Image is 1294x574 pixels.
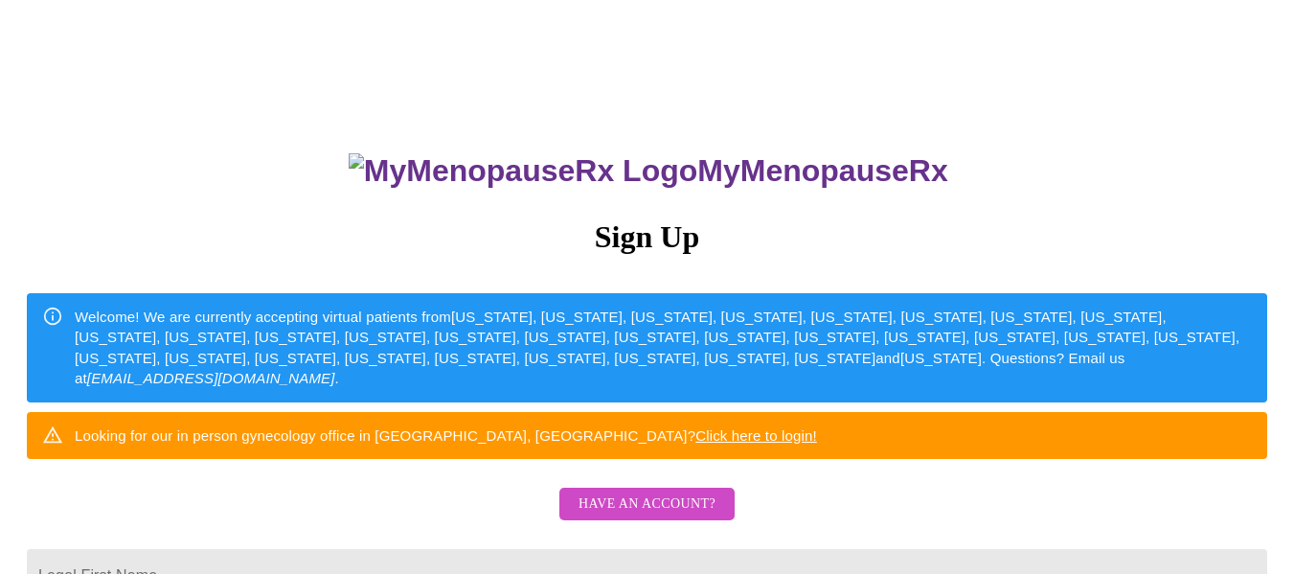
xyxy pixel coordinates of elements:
em: [EMAIL_ADDRESS][DOMAIN_NAME] [87,370,335,386]
span: Have an account? [579,493,715,517]
button: Have an account? [559,488,735,521]
a: Have an account? [555,509,739,525]
h3: Sign Up [27,219,1267,255]
img: MyMenopauseRx Logo [349,153,697,189]
div: Welcome! We are currently accepting virtual patients from [US_STATE], [US_STATE], [US_STATE], [US... [75,299,1252,397]
a: Click here to login! [695,427,817,444]
h3: MyMenopauseRx [30,153,1268,189]
div: Looking for our in person gynecology office in [GEOGRAPHIC_DATA], [GEOGRAPHIC_DATA]? [75,418,817,453]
